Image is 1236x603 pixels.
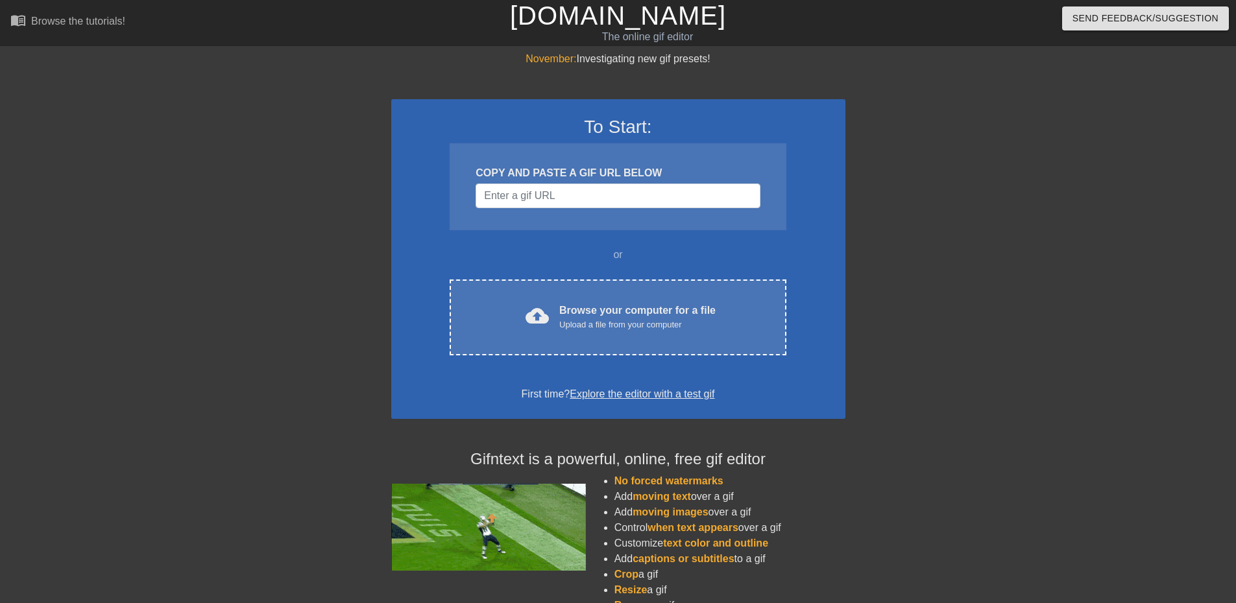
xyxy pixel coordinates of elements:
[408,386,829,402] div: First time?
[633,491,691,502] span: moving text
[476,183,760,208] input: Username
[408,116,829,138] h3: To Start:
[391,450,845,469] h4: Gifntext is a powerful, online, free gif editor
[425,247,812,263] div: or
[1062,6,1229,30] button: Send Feedback/Suggestion
[476,165,760,181] div: COPY AND PASTE A GIF URL BELOW
[526,53,576,64] span: November:
[559,303,716,331] div: Browse your computer for a file
[391,51,845,67] div: Investigating new gif presets!
[663,538,768,549] span: text color and outline
[1072,10,1218,27] span: Send Feedback/Suggestion
[614,582,845,598] li: a gif
[614,551,845,567] li: Add to a gif
[648,522,738,533] span: when text appears
[614,520,845,536] li: Control over a gif
[614,489,845,504] li: Add over a gif
[10,12,125,32] a: Browse the tutorials!
[391,484,586,571] img: football_small.gif
[614,475,723,486] span: No forced watermarks
[418,29,877,45] div: The online gif editor
[526,304,549,327] span: cloud_upload
[570,388,714,399] a: Explore the editor with a test gif
[614,584,648,595] span: Resize
[31,16,125,27] div: Browse the tutorials!
[614,569,638,580] span: Crop
[614,536,845,551] li: Customize
[633,506,708,517] span: moving images
[614,504,845,520] li: Add over a gif
[633,553,734,564] span: captions or subtitles
[559,318,716,331] div: Upload a file from your computer
[614,567,845,582] li: a gif
[510,1,726,30] a: [DOMAIN_NAME]
[10,12,26,28] span: menu_book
